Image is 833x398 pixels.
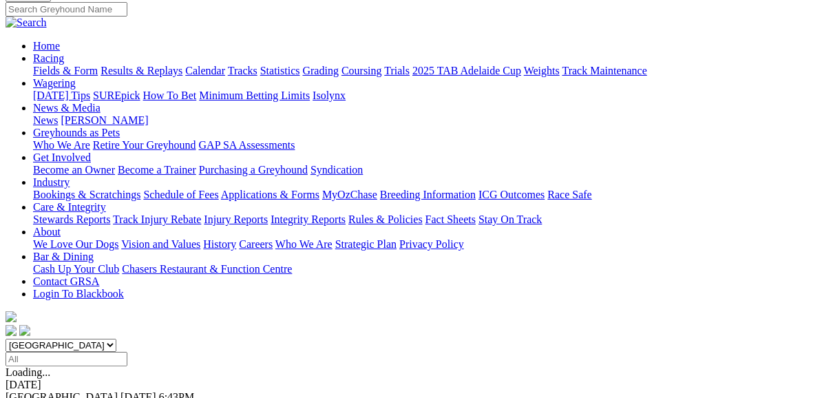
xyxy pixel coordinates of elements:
[33,139,827,151] div: Greyhounds as Pets
[478,189,545,200] a: ICG Outcomes
[524,65,560,76] a: Weights
[33,52,64,64] a: Racing
[310,164,363,176] a: Syndication
[204,213,268,225] a: Injury Reports
[275,238,333,250] a: Who We Are
[303,65,339,76] a: Grading
[19,325,30,336] img: twitter.svg
[562,65,647,76] a: Track Maintenance
[113,213,201,225] a: Track Injury Rebate
[239,238,273,250] a: Careers
[118,164,196,176] a: Become a Trainer
[322,189,377,200] a: MyOzChase
[399,238,464,250] a: Privacy Policy
[33,189,140,200] a: Bookings & Scratchings
[203,238,236,250] a: History
[33,114,58,126] a: News
[143,90,197,101] a: How To Bet
[33,90,827,102] div: Wagering
[101,65,182,76] a: Results & Replays
[6,352,127,366] input: Select date
[33,275,99,287] a: Contact GRSA
[33,288,124,300] a: Login To Blackbook
[425,213,476,225] a: Fact Sheets
[33,40,60,52] a: Home
[335,238,397,250] a: Strategic Plan
[33,151,91,163] a: Get Involved
[185,65,225,76] a: Calendar
[33,226,61,238] a: About
[260,65,300,76] a: Statistics
[33,263,827,275] div: Bar & Dining
[199,90,310,101] a: Minimum Betting Limits
[33,263,119,275] a: Cash Up Your Club
[199,139,295,151] a: GAP SA Assessments
[33,176,70,188] a: Industry
[380,189,476,200] a: Breeding Information
[6,379,827,391] div: [DATE]
[61,114,148,126] a: [PERSON_NAME]
[33,238,827,251] div: About
[33,213,110,225] a: Stewards Reports
[33,139,90,151] a: Who We Are
[6,325,17,336] img: facebook.svg
[122,263,292,275] a: Chasers Restaurant & Function Centre
[271,213,346,225] a: Integrity Reports
[143,189,218,200] a: Schedule of Fees
[33,114,827,127] div: News & Media
[228,65,257,76] a: Tracks
[33,77,76,89] a: Wagering
[384,65,410,76] a: Trials
[33,65,98,76] a: Fields & Form
[33,90,90,101] a: [DATE] Tips
[33,213,827,226] div: Care & Integrity
[33,189,827,201] div: Industry
[33,102,101,114] a: News & Media
[93,139,196,151] a: Retire Your Greyhound
[6,17,47,29] img: Search
[221,189,319,200] a: Applications & Forms
[33,164,115,176] a: Become an Owner
[33,201,106,213] a: Care & Integrity
[33,127,120,138] a: Greyhounds as Pets
[121,238,200,250] a: Vision and Values
[6,311,17,322] img: logo-grsa-white.png
[33,65,827,77] div: Racing
[33,251,94,262] a: Bar & Dining
[478,213,542,225] a: Stay On Track
[547,189,591,200] a: Race Safe
[6,366,50,378] span: Loading...
[313,90,346,101] a: Isolynx
[348,213,423,225] a: Rules & Policies
[412,65,521,76] a: 2025 TAB Adelaide Cup
[341,65,382,76] a: Coursing
[33,238,118,250] a: We Love Our Dogs
[93,90,140,101] a: SUREpick
[199,164,308,176] a: Purchasing a Greyhound
[6,2,127,17] input: Search
[33,164,827,176] div: Get Involved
